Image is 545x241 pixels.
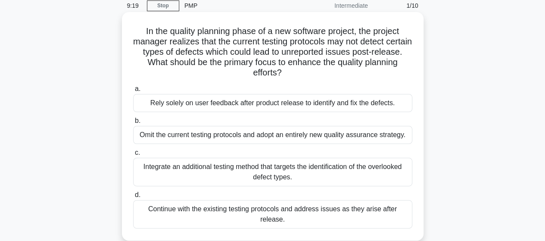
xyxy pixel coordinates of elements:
[132,26,413,78] h5: In the quality planning phase of a new software project, the project manager realizes that the cu...
[147,0,179,11] a: Stop
[133,94,412,112] div: Rely solely on user feedback after product release to identify and fix the defects.
[133,126,412,144] div: Omit the current testing protocols and adopt an entirely new quality assurance strategy.
[135,191,140,198] span: d.
[133,200,412,228] div: Continue with the existing testing protocols and address issues as they arise after release.
[133,158,412,186] div: Integrate an additional testing method that targets the identification of the overlooked defect t...
[135,85,140,92] span: a.
[135,117,140,124] span: b.
[135,149,140,156] span: c.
